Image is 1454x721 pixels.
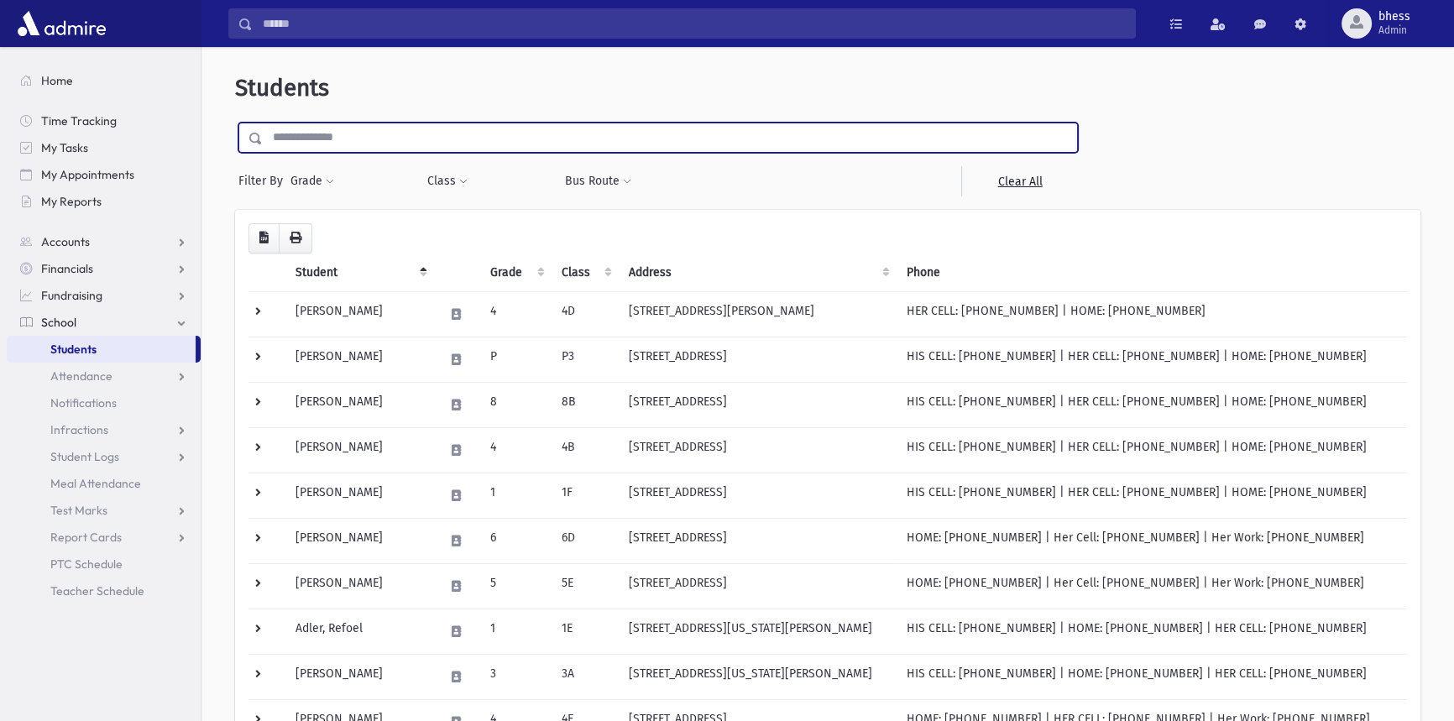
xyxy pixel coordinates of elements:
[238,172,290,190] span: Filter By
[248,223,280,253] button: CSV
[41,194,102,209] span: My Reports
[41,234,90,249] span: Accounts
[7,363,201,389] a: Attendance
[7,188,201,215] a: My Reports
[564,166,632,196] button: Bus Route
[552,291,619,337] td: 4D
[7,67,201,94] a: Home
[897,654,1407,699] td: HIS CELL: [PHONE_NUMBER] | HOME: [PHONE_NUMBER] | HER CELL: [PHONE_NUMBER]
[552,337,619,382] td: P3
[285,427,433,473] td: [PERSON_NAME]
[426,166,468,196] button: Class
[897,563,1407,609] td: HOME: [PHONE_NUMBER] | Her Cell: [PHONE_NUMBER] | Her Work: [PHONE_NUMBER]
[897,291,1407,337] td: HER CELL: [PHONE_NUMBER] | HOME: [PHONE_NUMBER]
[41,261,93,276] span: Financials
[552,563,619,609] td: 5E
[285,518,433,563] td: [PERSON_NAME]
[7,228,201,255] a: Accounts
[50,422,108,437] span: Infractions
[7,107,201,134] a: Time Tracking
[480,427,551,473] td: 4
[7,255,201,282] a: Financials
[41,167,134,182] span: My Appointments
[50,503,107,518] span: Test Marks
[480,253,551,292] th: Grade: activate to sort column ascending
[235,74,329,102] span: Students
[480,473,551,518] td: 1
[50,583,144,598] span: Teacher Schedule
[897,427,1407,473] td: HIS CELL: [PHONE_NUMBER] | HER CELL: [PHONE_NUMBER] | HOME: [PHONE_NUMBER]
[619,253,897,292] th: Address: activate to sort column ascending
[279,223,312,253] button: Print
[41,288,102,303] span: Fundraising
[552,382,619,427] td: 8B
[7,389,201,416] a: Notifications
[480,563,551,609] td: 5
[480,609,551,654] td: 1
[285,473,433,518] td: [PERSON_NAME]
[552,473,619,518] td: 1F
[619,427,897,473] td: [STREET_ADDRESS]
[7,470,201,497] a: Meal Attendance
[7,524,201,551] a: Report Cards
[7,134,201,161] a: My Tasks
[7,497,201,524] a: Test Marks
[897,609,1407,654] td: HIS CELL: [PHONE_NUMBER] | HOME: [PHONE_NUMBER] | HER CELL: [PHONE_NUMBER]
[897,382,1407,427] td: HIS CELL: [PHONE_NUMBER] | HER CELL: [PHONE_NUMBER] | HOME: [PHONE_NUMBER]
[50,530,122,545] span: Report Cards
[7,309,201,336] a: School
[7,577,201,604] a: Teacher Schedule
[50,395,117,410] span: Notifications
[619,291,897,337] td: [STREET_ADDRESS][PERSON_NAME]
[7,161,201,188] a: My Appointments
[13,7,110,40] img: AdmirePro
[480,518,551,563] td: 6
[285,337,433,382] td: [PERSON_NAME]
[7,336,196,363] a: Students
[619,654,897,699] td: [STREET_ADDRESS][US_STATE][PERSON_NAME]
[285,609,433,654] td: Adler, Refoel
[480,382,551,427] td: 8
[619,563,897,609] td: [STREET_ADDRESS]
[285,382,433,427] td: [PERSON_NAME]
[619,337,897,382] td: [STREET_ADDRESS]
[552,654,619,699] td: 3A
[50,449,119,464] span: Student Logs
[552,609,619,654] td: 1E
[41,73,73,88] span: Home
[50,556,123,572] span: PTC Schedule
[253,8,1135,39] input: Search
[480,654,551,699] td: 3
[897,337,1407,382] td: HIS CELL: [PHONE_NUMBER] | HER CELL: [PHONE_NUMBER] | HOME: [PHONE_NUMBER]
[552,427,619,473] td: 4B
[897,473,1407,518] td: HIS CELL: [PHONE_NUMBER] | HER CELL: [PHONE_NUMBER] | HOME: [PHONE_NUMBER]
[7,551,201,577] a: PTC Schedule
[961,166,1078,196] a: Clear All
[1378,24,1410,37] span: Admin
[290,166,335,196] button: Grade
[50,476,141,491] span: Meal Attendance
[619,473,897,518] td: [STREET_ADDRESS]
[552,253,619,292] th: Class: activate to sort column ascending
[552,518,619,563] td: 6D
[1378,10,1410,24] span: bhess
[285,563,433,609] td: [PERSON_NAME]
[7,282,201,309] a: Fundraising
[41,315,76,330] span: School
[285,253,433,292] th: Student: activate to sort column descending
[480,291,551,337] td: 4
[897,518,1407,563] td: HOME: [PHONE_NUMBER] | Her Cell: [PHONE_NUMBER] | Her Work: [PHONE_NUMBER]
[285,291,433,337] td: [PERSON_NAME]
[619,518,897,563] td: [STREET_ADDRESS]
[897,253,1407,292] th: Phone
[41,140,88,155] span: My Tasks
[480,337,551,382] td: P
[7,443,201,470] a: Student Logs
[50,368,112,384] span: Attendance
[41,113,117,128] span: Time Tracking
[285,654,433,699] td: [PERSON_NAME]
[619,382,897,427] td: [STREET_ADDRESS]
[7,416,201,443] a: Infractions
[619,609,897,654] td: [STREET_ADDRESS][US_STATE][PERSON_NAME]
[50,342,97,357] span: Students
